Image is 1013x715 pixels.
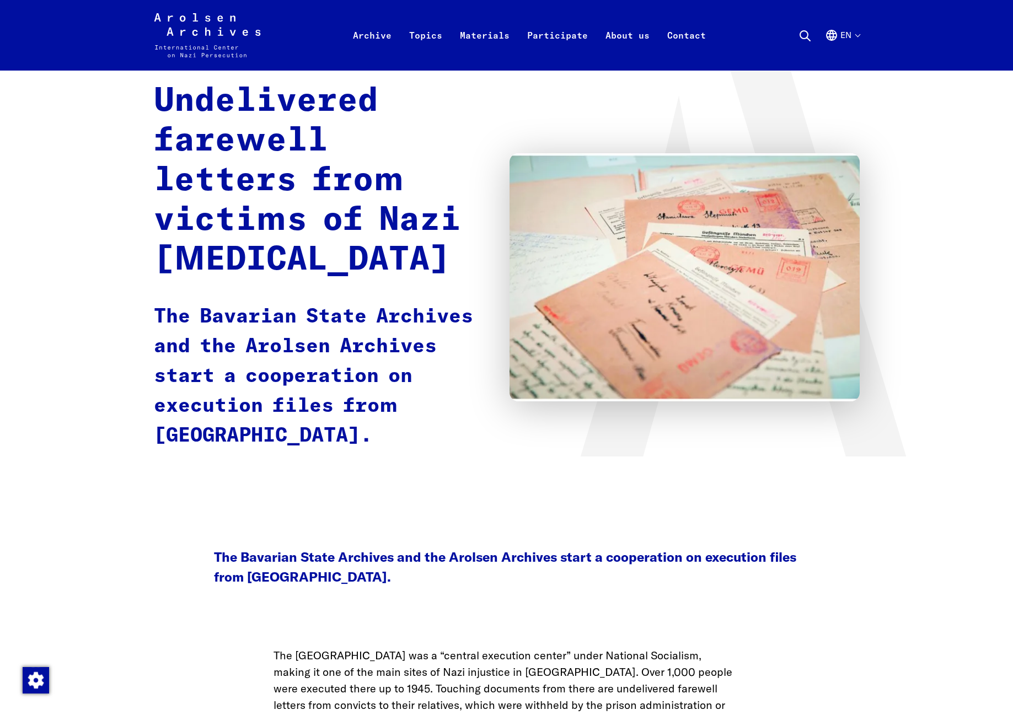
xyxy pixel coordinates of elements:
a: Topics [400,26,451,71]
a: Participate [518,26,597,71]
div: Change consent [22,666,49,693]
img: Change consent [23,667,49,694]
a: About us [597,26,658,71]
a: Materials [451,26,518,71]
strong: The Bavarian State Archives and the Arolsen Archives start a cooperation on execution files from ... [154,307,473,446]
h1: Undelivered farewell letters from victims of Nazi [MEDICAL_DATA] [154,82,487,280]
nav: Primary [344,13,715,57]
strong: The Bavarian State Archives and the Arolsen Archives start a cooperation on execution files from ... [214,549,796,585]
a: Contact [658,26,715,71]
button: English, language selection [825,29,860,68]
a: Archive [344,26,400,71]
